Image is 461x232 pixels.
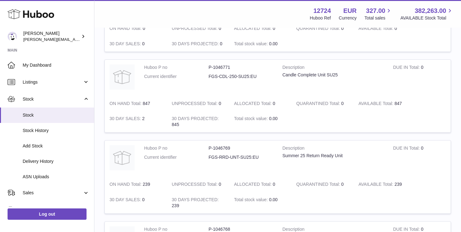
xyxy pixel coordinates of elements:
[167,21,229,36] td: 0
[354,177,416,192] td: 239
[110,41,142,48] strong: 30 DAY SALES
[23,30,80,42] div: [PERSON_NAME]
[234,26,273,32] strong: ALLOCATED Total
[354,21,416,36] td: 0
[23,37,126,42] span: [PERSON_NAME][EMAIL_ADDRESS][DOMAIN_NAME]
[364,15,392,21] span: Total sales
[400,15,453,21] span: AVAILABLE Stock Total
[358,26,394,32] strong: AVAILABLE Total
[229,21,292,36] td: 0
[8,32,17,41] img: sebastian@ffern.co
[283,153,384,159] div: Summer 25 Return Ready Unit
[144,74,209,80] dt: Current identifier
[110,101,143,108] strong: ON HAND Total
[105,177,167,192] td: 239
[310,15,331,21] div: Huboo Ref
[172,41,220,48] strong: 30 DAYS PROJECTED
[167,192,229,213] td: 239
[364,7,392,21] a: 327.00 Total sales
[110,116,142,123] strong: 30 DAY SALES
[172,26,219,32] strong: UNPROCESSED Total
[283,145,384,153] strong: Description
[144,154,209,160] dt: Current identifier
[167,96,229,111] td: 0
[339,15,357,21] div: Currency
[358,101,394,108] strong: AVAILABLE Total
[167,111,229,132] td: 845
[172,197,219,204] strong: 30 DAYS PROJECTED
[341,101,344,106] span: 0
[393,146,421,152] strong: DUE IN Total
[234,101,273,108] strong: ALLOCATED Total
[23,79,83,85] span: Listings
[23,143,89,149] span: Add Stock
[23,190,83,196] span: Sales
[400,7,453,21] a: 382,263.00 AVAILABLE Stock Total
[343,7,357,15] strong: EUR
[23,62,89,68] span: My Dashboard
[296,26,341,32] strong: QUARANTINED Total
[388,60,451,96] td: 0
[110,197,142,204] strong: 30 DAY SALES
[8,208,87,220] a: Log out
[269,116,278,121] span: 0.00
[341,182,344,187] span: 0
[105,36,167,52] td: 0
[234,182,273,188] strong: ALLOCATED Total
[105,96,167,111] td: 847
[209,145,273,151] dd: P-1046769
[144,145,209,151] dt: Huboo P no
[209,154,273,160] dd: FGS-RRD-UNT-SU25:EU
[415,7,446,15] span: 382,263.00
[209,74,273,80] dd: FGS-CDL-250-SU25:EU
[269,41,278,46] span: 0.00
[313,7,331,15] strong: 12724
[296,101,341,108] strong: QUARANTINED Total
[341,26,344,31] span: 0
[269,197,278,202] span: 0.00
[167,36,229,52] td: 0
[296,182,341,188] strong: QUARANTINED Total
[234,197,269,204] strong: Total stock value
[110,145,135,170] img: product image
[283,72,384,78] div: Candle Complete Unit SU25
[388,141,451,177] td: 0
[23,112,89,118] span: Stock
[172,182,219,188] strong: UNPROCESSED Total
[229,96,292,111] td: 0
[105,111,167,132] td: 2
[172,101,219,108] strong: UNPROCESSED Total
[209,64,273,70] dd: P-1046771
[283,64,384,72] strong: Description
[229,177,292,192] td: 0
[110,182,143,188] strong: ON HAND Total
[23,96,83,102] span: Stock
[110,64,135,90] img: product image
[105,192,167,213] td: 0
[23,128,89,134] span: Stock History
[23,174,89,180] span: ASN Uploads
[172,116,219,123] strong: 30 DAYS PROJECTED
[23,158,89,164] span: Delivery History
[354,96,416,111] td: 847
[366,7,385,15] span: 327.00
[167,177,229,192] td: 0
[105,21,167,36] td: 0
[358,182,394,188] strong: AVAILABLE Total
[234,41,269,48] strong: Total stock value
[234,116,269,123] strong: Total stock value
[110,26,143,32] strong: ON HAND Total
[393,65,421,71] strong: DUE IN Total
[144,64,209,70] dt: Huboo P no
